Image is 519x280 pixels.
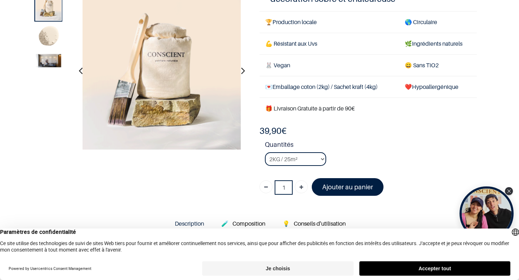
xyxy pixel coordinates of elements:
[460,186,514,240] div: Tolstoy bubble widget
[460,186,514,240] div: Open Tolstoy
[399,33,477,54] td: Ingrédients naturels
[259,180,272,193] a: Supprimer
[265,105,355,112] font: 🎁 Livraison Gratuite à partir de 90€
[259,126,281,136] span: 39,90
[265,18,272,26] span: 🏆
[295,180,308,193] a: Ajouter
[265,40,317,47] span: 💪 Résistant aux Uvs
[265,62,290,69] span: 🐰 Vegan
[399,11,477,33] td: irculaire
[265,140,477,152] strong: Quantités
[265,83,272,90] span: 💌
[405,40,412,47] span: 🌿
[405,62,416,69] span: 😄 S
[399,76,477,98] td: ❤️Hypoallergénique
[312,178,383,196] a: Ajouter au panier
[221,220,229,227] span: 🧪
[259,126,287,136] b: €
[399,54,477,76] td: ans TiO2
[405,18,417,26] span: 🌎 C
[259,76,399,98] td: Emballage coton (2kg) / Sachet kraft (4kg)
[259,11,399,33] td: Production locale
[36,24,61,50] img: Product image
[36,54,61,67] img: Product image
[175,220,204,227] span: Description
[294,220,346,227] span: Conseils d'utilisation
[283,220,290,227] span: 💡
[460,186,514,240] div: Open Tolstoy widget
[505,187,513,195] div: Close Tolstoy widget
[232,220,265,227] span: Composition
[322,183,373,191] font: Ajouter au panier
